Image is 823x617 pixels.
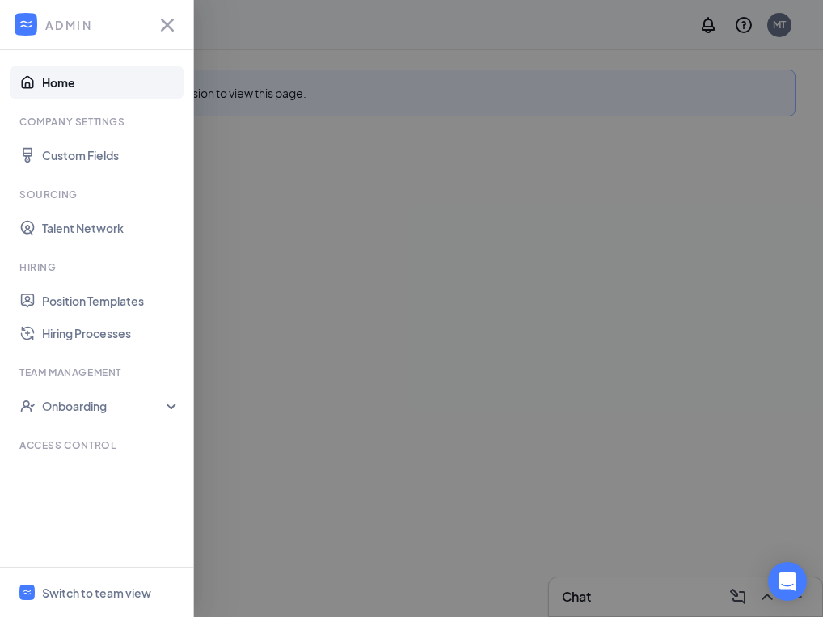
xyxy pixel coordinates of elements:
[42,585,151,601] div: Switch to team view
[768,562,807,601] div: Open Intercom Messenger
[19,366,177,379] div: Team Management
[19,260,177,274] div: Hiring
[42,285,180,317] a: Position Templates
[19,188,177,201] div: Sourcing
[19,438,177,452] div: Access control
[19,115,177,129] div: Company Settings
[42,212,180,244] a: Talent Network
[42,317,180,349] a: Hiring Processes
[22,587,32,598] svg: WorkstreamLogo
[42,398,167,414] div: Onboarding
[45,17,148,33] div: ADMIN
[18,16,34,32] svg: WorkstreamLogo
[19,398,36,414] svg: UserCheck
[42,66,180,99] a: Home
[42,139,180,171] a: Custom Fields
[154,12,180,38] svg: Cross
